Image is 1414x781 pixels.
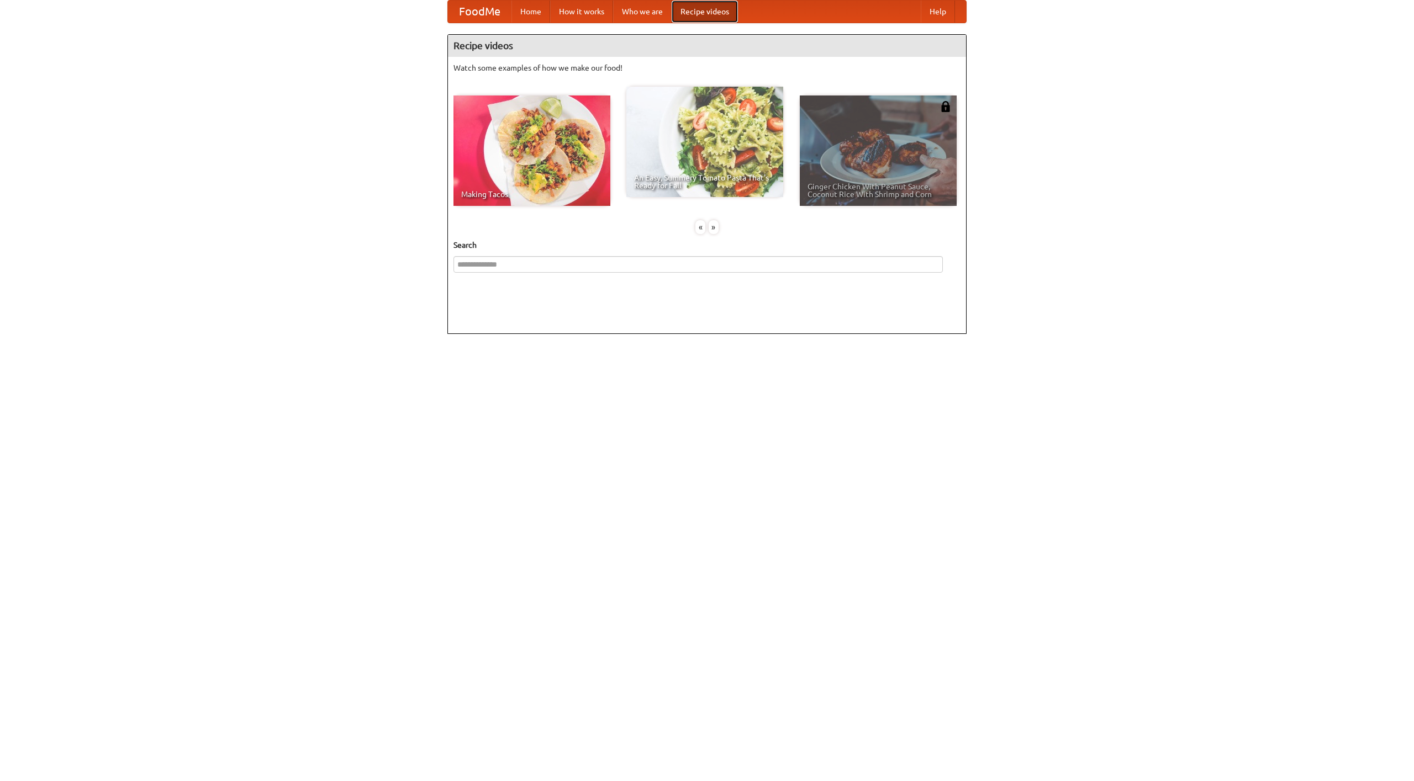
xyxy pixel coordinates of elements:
a: How it works [550,1,613,23]
span: An Easy, Summery Tomato Pasta That's Ready for Fall [634,174,775,189]
span: Making Tacos [461,190,603,198]
h4: Recipe videos [448,35,966,57]
img: 483408.png [940,101,951,112]
a: Help [921,1,955,23]
a: Making Tacos [453,95,610,206]
a: FoodMe [448,1,511,23]
div: » [709,220,719,234]
h5: Search [453,240,961,251]
a: Home [511,1,550,23]
a: An Easy, Summery Tomato Pasta That's Ready for Fall [626,87,783,197]
a: Who we are [613,1,672,23]
p: Watch some examples of how we make our food! [453,62,961,73]
div: « [695,220,705,234]
a: Recipe videos [672,1,738,23]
